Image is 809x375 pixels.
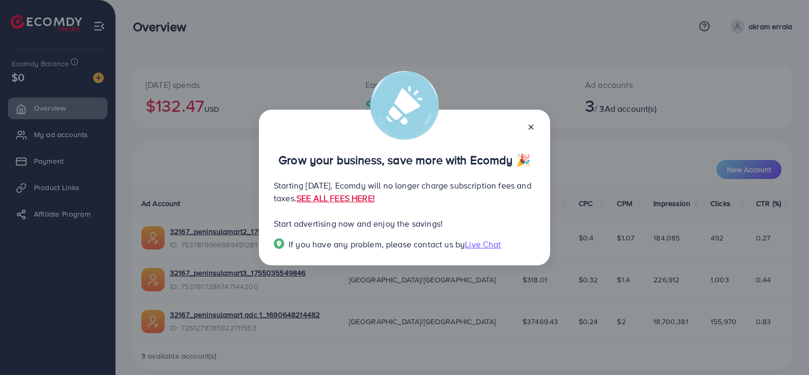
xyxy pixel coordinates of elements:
[370,71,439,140] img: alert
[764,327,801,367] iframe: Chat
[274,238,284,249] img: Popup guide
[274,217,535,230] p: Start advertising now and enjoy the savings!
[274,154,535,166] p: Grow your business, save more with Ecomdy 🎉
[465,238,501,250] span: Live Chat
[274,179,535,204] p: Starting [DATE], Ecomdy will no longer charge subscription fees and taxes.
[289,238,465,250] span: If you have any problem, please contact us by
[296,192,375,204] a: SEE ALL FEES HERE!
